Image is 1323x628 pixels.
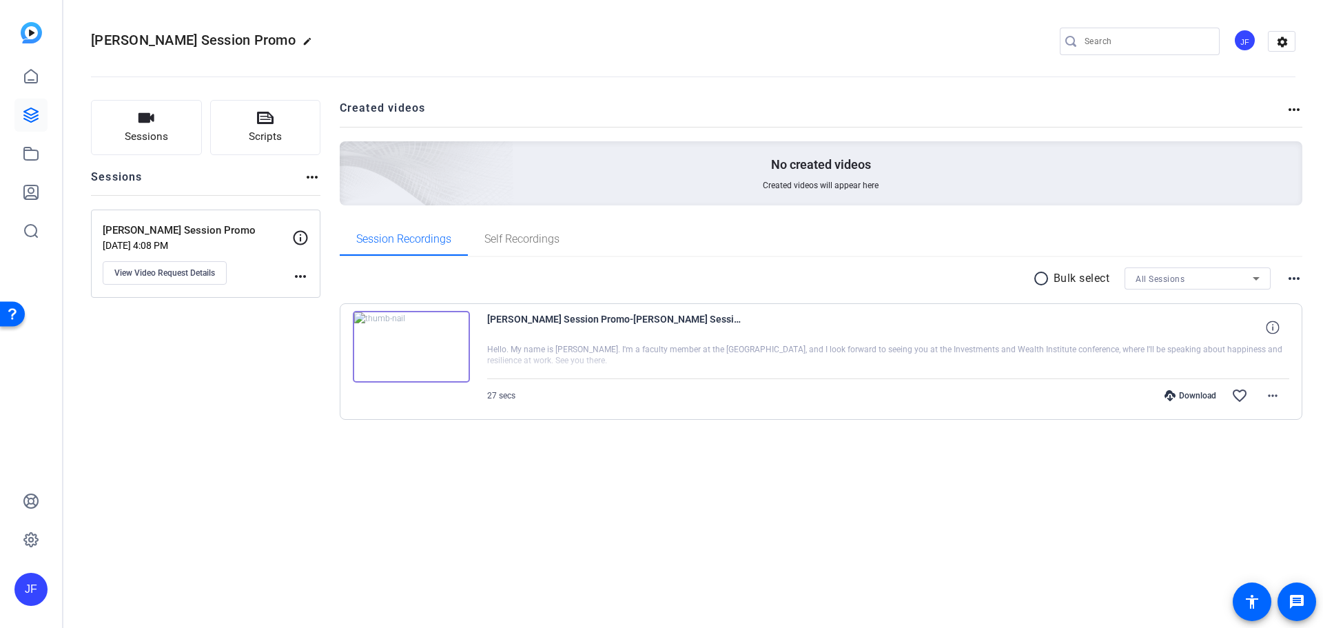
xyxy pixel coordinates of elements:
[210,100,321,155] button: Scripts
[487,391,515,401] span: 27 secs
[1054,270,1110,287] p: Bulk select
[249,129,282,145] span: Scripts
[1264,387,1281,404] mat-icon: more_horiz
[1085,33,1209,50] input: Search
[292,268,309,285] mat-icon: more_horiz
[103,240,292,251] p: [DATE] 4:08 PM
[1286,270,1302,287] mat-icon: more_horiz
[304,169,320,185] mat-icon: more_horiz
[1033,270,1054,287] mat-icon: radio_button_unchecked
[340,100,1286,127] h2: Created videos
[1244,594,1260,610] mat-icon: accessibility
[1233,29,1258,53] ngx-avatar: Jenny Franchi
[1286,101,1302,118] mat-icon: more_horiz
[125,129,168,145] span: Sessions
[771,156,871,173] p: No created videos
[487,311,742,344] span: [PERSON_NAME] Session Promo-[PERSON_NAME] Session Promo-1758209423395-webcam
[353,311,470,383] img: thumb-nail
[1136,274,1184,284] span: All Sessions
[91,32,296,48] span: [PERSON_NAME] Session Promo
[1289,594,1305,610] mat-icon: message
[103,223,292,239] p: [PERSON_NAME] Session Promo
[356,234,451,245] span: Session Recordings
[114,267,215,278] span: View Video Request Details
[1269,32,1296,52] mat-icon: settings
[185,5,514,304] img: Creted videos background
[1233,29,1256,52] div: JF
[1231,387,1248,404] mat-icon: favorite_border
[1158,390,1223,401] div: Download
[91,169,143,195] h2: Sessions
[484,234,560,245] span: Self Recordings
[14,573,48,606] div: JF
[302,37,319,53] mat-icon: edit
[763,180,879,191] span: Created videos will appear here
[103,261,227,285] button: View Video Request Details
[91,100,202,155] button: Sessions
[21,22,42,43] img: blue-gradient.svg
